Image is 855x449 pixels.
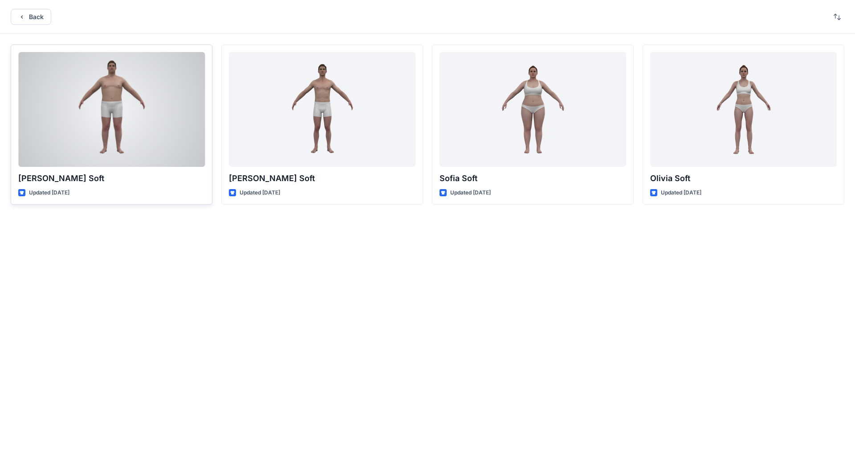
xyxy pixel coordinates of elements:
a: Joseph Soft [18,52,205,167]
p: Updated [DATE] [661,188,701,198]
p: Updated [DATE] [29,188,69,198]
p: Updated [DATE] [450,188,491,198]
a: Oliver Soft [229,52,415,167]
a: Sofia Soft [440,52,626,167]
a: Olivia Soft [650,52,837,167]
p: [PERSON_NAME] Soft [229,172,415,185]
button: Back [11,9,51,25]
p: Updated [DATE] [240,188,280,198]
p: [PERSON_NAME] Soft [18,172,205,185]
p: Sofia Soft [440,172,626,185]
p: Olivia Soft [650,172,837,185]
